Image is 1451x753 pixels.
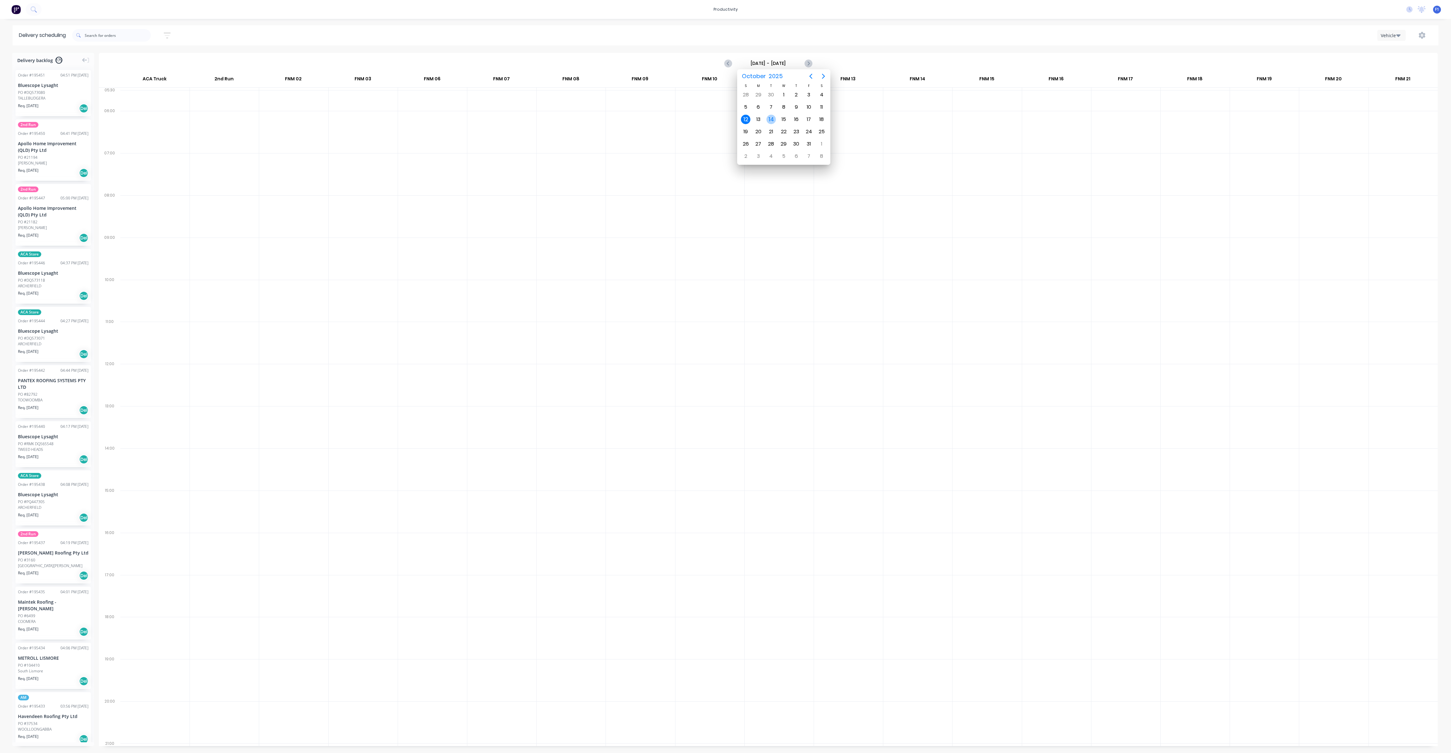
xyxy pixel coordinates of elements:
[190,73,259,87] div: 2nd Run
[18,645,45,651] div: Order # 195434
[766,115,776,124] div: Today, Tuesday, October 14, 2025
[18,599,88,612] div: Maintek Roofing - [PERSON_NAME]
[60,72,88,78] div: 04:51 PM [DATE]
[60,704,88,709] div: 03:56 PM [DATE]
[18,512,38,518] span: Req. [DATE]
[18,619,88,624] div: COOMERA
[739,83,752,89] div: S
[1230,73,1299,87] div: FNM 19
[18,95,88,101] div: TALLEBUDGERA
[18,328,88,334] div: Bluescope Lysaght
[60,368,88,373] div: 04:44 PM [DATE]
[754,127,763,136] div: Monday, October 20, 2025
[79,513,88,522] div: Del
[99,402,120,445] div: 13:00
[18,727,88,732] div: WOOLLOONGABBA
[60,482,88,487] div: 04:08 PM [DATE]
[792,139,801,149] div: Thursday, October 30, 2025
[738,71,787,82] button: October2025
[11,5,21,14] img: Factory
[18,336,45,341] div: PO #DQ573071
[18,676,38,681] span: Req. [DATE]
[18,72,45,78] div: Order # 195451
[60,589,88,595] div: 04:01 PM [DATE]
[18,155,37,160] div: PO #21194
[18,563,88,569] div: [GEOGRAPHIC_DATA][PERSON_NAME]
[536,73,605,87] div: FNM 08
[17,57,53,64] span: Delivery backlog
[1021,73,1090,87] div: FNM 16
[18,103,38,109] span: Req. [DATE]
[779,139,788,149] div: Wednesday, October 29, 2025
[1377,30,1406,41] button: Vehicle
[817,115,826,124] div: Saturday, October 18, 2025
[1160,73,1229,87] div: FNM 18
[18,397,88,403] div: TOOWOOMBA
[79,405,88,415] div: Del
[767,71,784,82] span: 2025
[99,740,120,747] div: 21:00
[467,73,536,87] div: FNM 07
[754,102,763,112] div: Monday, October 6, 2025
[18,491,88,498] div: Bluescope Lysaght
[766,102,776,112] div: Tuesday, October 7, 2025
[18,349,38,354] span: Req. [DATE]
[99,487,120,529] div: 15:00
[814,73,883,87] div: FNM 13
[18,482,45,487] div: Order # 195438
[99,529,120,571] div: 16:00
[18,205,88,218] div: Apollo Home Improvement (QLD) Pty Ltd
[741,127,750,136] div: Sunday, October 19, 2025
[710,5,741,14] div: productivity
[754,152,763,161] div: Monday, November 3, 2025
[1299,73,1368,87] div: FNM 20
[765,83,777,89] div: T
[99,86,120,107] div: 05:30
[60,645,88,651] div: 04:06 PM [DATE]
[817,127,826,136] div: Saturday, October 25, 2025
[741,139,750,149] div: Sunday, October 26, 2025
[120,73,189,87] div: ACA Truck
[79,233,88,243] div: Del
[792,127,801,136] div: Thursday, October 23, 2025
[18,168,38,173] span: Req. [DATE]
[259,73,328,87] div: FNM 02
[754,139,763,149] div: Monday, October 27, 2025
[741,115,750,124] div: Sunday, October 12, 2025
[13,25,72,45] div: Delivery scheduling
[18,557,35,563] div: PO #3160
[817,90,826,100] div: Saturday, October 4, 2025
[817,152,826,161] div: Saturday, November 8, 2025
[18,405,38,411] span: Req. [DATE]
[85,29,151,42] input: Search for orders
[1435,7,1439,12] span: F1
[754,90,763,100] div: Monday, September 29, 2025
[99,571,120,613] div: 17:00
[99,613,120,655] div: 18:00
[18,233,38,238] span: Req. [DATE]
[79,734,88,744] div: Del
[18,447,88,452] div: TWEED HEADS
[18,160,88,166] div: [PERSON_NAME]
[1091,73,1160,87] div: FNM 17
[18,219,37,225] div: PO #21182
[18,713,88,720] div: Havendeen Roofing Pty Ltd
[790,83,803,89] div: T
[1381,32,1399,39] div: Vehicle
[803,83,815,89] div: F
[815,83,828,89] div: S
[18,473,41,479] span: ACA Store
[952,73,1021,87] div: FNM 15
[79,455,88,464] div: Del
[18,309,41,315] span: ACA Store
[804,139,814,149] div: Friday, October 31, 2025
[883,73,952,87] div: FNM 14
[328,73,397,87] div: FNM 03
[18,704,45,709] div: Order # 195433
[99,149,120,192] div: 07:00
[18,131,45,136] div: Order # 195450
[18,187,38,192] span: 2nd Run
[18,505,88,510] div: ARCHERFIELD
[18,613,35,619] div: PO #6499
[18,140,88,153] div: Apollo Home Improvement (QLD) Pty Ltd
